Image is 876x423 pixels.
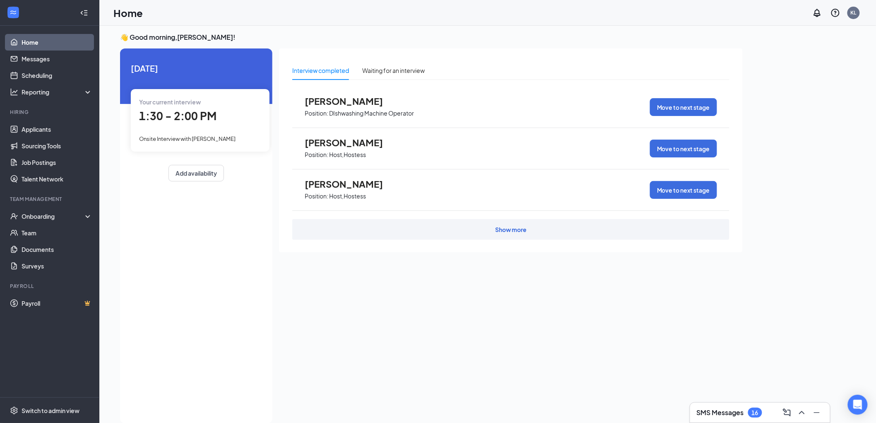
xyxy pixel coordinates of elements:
p: Host,Hostess [329,192,366,200]
p: Position: [305,192,328,200]
a: Talent Network [22,171,92,187]
div: Onboarding [22,212,85,220]
p: Position: [305,109,328,117]
div: KL [851,9,857,16]
div: Waiting for an interview [362,66,425,75]
svg: Minimize [812,408,822,418]
div: Team Management [10,196,91,203]
div: Switch to admin view [22,406,79,415]
div: 16 [752,409,758,416]
a: Scheduling [22,67,92,84]
div: Interview completed [292,66,349,75]
h3: SMS Messages [697,408,744,417]
a: PayrollCrown [22,295,92,312]
button: Add availability [168,165,224,181]
a: Sourcing Tools [22,138,92,154]
span: Onsite Interview with [PERSON_NAME] [139,135,236,142]
p: Position: [305,151,328,159]
div: Show more [495,225,527,234]
a: Documents [22,241,92,258]
button: Move to next stage [650,140,717,157]
a: Surveys [22,258,92,274]
a: Messages [22,51,92,67]
svg: Collapse [80,9,88,17]
h3: 👋 Good morning, [PERSON_NAME] ! [120,33,743,42]
span: [DATE] [131,62,262,75]
span: [PERSON_NAME] [305,179,396,189]
span: [PERSON_NAME] [305,137,396,148]
a: Team [22,225,92,241]
a: Applicants [22,121,92,138]
div: Hiring [10,109,91,116]
button: ComposeMessage [780,406,794,419]
svg: Settings [10,406,18,415]
div: Open Intercom Messenger [848,395,868,415]
svg: ComposeMessage [782,408,792,418]
a: Job Postings [22,154,92,171]
p: DIshwashing Machine Operator [329,109,414,117]
h1: Home [113,6,143,20]
span: Your current interview [139,98,201,106]
div: Reporting [22,88,93,96]
svg: Notifications [812,8,822,18]
p: Host,Hostess [329,151,366,159]
div: Payroll [10,283,91,290]
span: [PERSON_NAME] [305,96,396,106]
button: ChevronUp [795,406,809,419]
svg: QuestionInfo [830,8,840,18]
svg: Analysis [10,88,18,96]
span: 1:30 - 2:00 PM [139,109,217,123]
svg: ChevronUp [797,408,807,418]
svg: WorkstreamLogo [9,8,17,17]
button: Minimize [810,406,823,419]
button: Move to next stage [650,98,717,116]
button: Move to next stage [650,181,717,199]
svg: UserCheck [10,212,18,220]
a: Home [22,34,92,51]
